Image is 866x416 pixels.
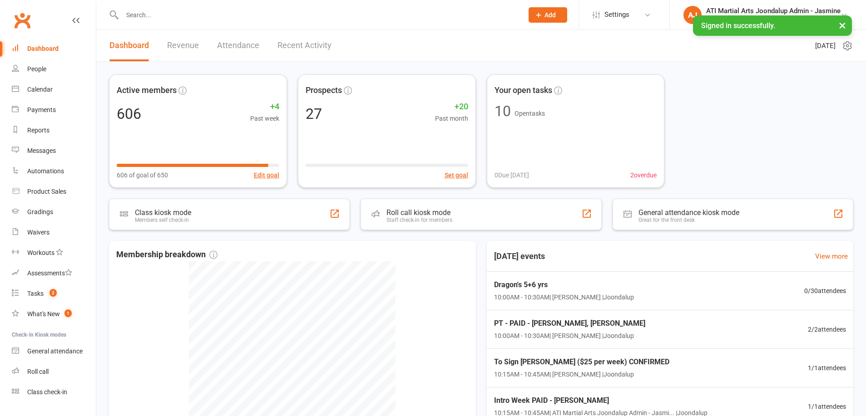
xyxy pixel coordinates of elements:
span: Add [544,11,556,19]
span: Your open tasks [495,84,552,97]
span: 10:00AM - 10:30AM | [PERSON_NAME] | Joondalup [494,331,645,341]
a: Tasks 2 [12,284,96,304]
a: View more [815,251,848,262]
div: Roll call kiosk mode [386,208,452,217]
div: Payments [27,106,56,113]
span: +20 [435,100,468,113]
div: Staff check-in for members [386,217,452,223]
div: General attendance kiosk mode [638,208,739,217]
div: Gradings [27,208,53,215]
a: Dashboard [109,30,149,61]
div: Great for the front desk [638,217,739,223]
button: Add [529,7,567,23]
a: Attendance [217,30,259,61]
a: Gradings [12,202,96,222]
button: × [834,15,851,35]
a: What's New1 [12,304,96,324]
div: Waivers [27,229,49,236]
span: Signed in successfully. [701,21,775,30]
a: Automations [12,161,96,181]
div: AJ [683,6,702,24]
a: Clubworx [11,9,34,32]
span: Dragon's 5+6 yrs [494,279,634,291]
a: Payments [12,100,96,120]
span: Intro Week PAID - [PERSON_NAME] [494,395,708,406]
div: People [27,65,46,73]
span: +4 [250,100,279,113]
a: Recent Activity [277,30,332,61]
span: 0 Due [DATE] [495,170,529,180]
div: Dashboard [27,45,59,52]
button: Set goal [445,170,468,180]
div: Workouts [27,249,54,256]
span: Settings [604,5,629,25]
a: Revenue [167,30,199,61]
div: 10 [495,104,511,118]
span: Active members [117,84,177,97]
span: Past week [250,113,279,123]
a: Workouts [12,243,96,263]
a: Assessments [12,263,96,284]
div: What's New [27,310,60,318]
div: Messages [27,147,56,154]
span: Past month [435,113,468,123]
span: 1 / 1 attendees [808,363,846,373]
a: Calendar [12,79,96,100]
div: General attendance [27,347,83,355]
a: Roll call [12,362,96,382]
div: 27 [306,107,322,121]
div: 606 [117,107,141,121]
span: 1 / 1 attendees [808,401,846,411]
span: 2 / 2 attendees [808,324,846,334]
span: 2 [49,289,57,297]
div: Class kiosk mode [135,208,191,217]
span: Membership breakdown [116,248,218,261]
h3: [DATE] events [487,248,552,264]
a: Class kiosk mode [12,382,96,402]
span: 10:15AM - 10:45AM | [PERSON_NAME] | Joondalup [494,369,669,379]
div: Roll call [27,368,49,375]
div: ATI Martial Arts Joondalup [706,15,841,23]
a: Reports [12,120,96,141]
div: Reports [27,127,49,134]
button: Edit goal [254,170,279,180]
span: 1 [64,309,72,317]
span: 2 overdue [630,170,657,180]
div: Members self check-in [135,217,191,223]
span: [DATE] [815,40,836,51]
span: 10:00AM - 10:30AM | [PERSON_NAME] | Joondalup [494,292,634,302]
span: Open tasks [515,110,545,117]
a: People [12,59,96,79]
span: To Sign [PERSON_NAME] ($25 per week) CONFIRMED [494,356,669,368]
div: Tasks [27,290,44,297]
div: Automations [27,167,64,175]
a: General attendance kiosk mode [12,341,96,362]
span: Prospects [306,84,342,97]
a: Dashboard [12,39,96,59]
span: 0 / 30 attendees [804,286,846,296]
a: Product Sales [12,181,96,202]
span: PT - PAID - [PERSON_NAME], [PERSON_NAME] [494,318,645,329]
div: Calendar [27,86,53,93]
a: Messages [12,141,96,161]
div: Product Sales [27,188,66,195]
div: Class check-in [27,388,67,396]
div: ATI Martial Arts Joondalup Admin - Jasmine [706,7,841,15]
input: Search... [119,9,517,21]
a: Waivers [12,222,96,243]
div: Assessments [27,269,72,277]
span: 606 of goal of 650 [117,170,168,180]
